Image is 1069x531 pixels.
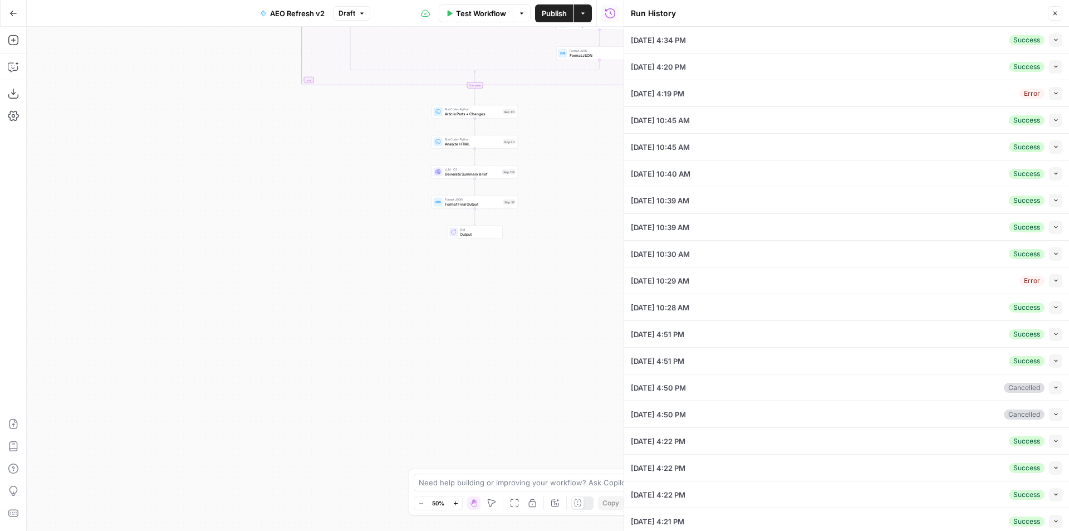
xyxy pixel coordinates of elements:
span: LLM · O3 [445,167,500,172]
div: Format JSONFormat Final OutputStep 37 [431,196,518,209]
span: [DATE] 4:34 PM [631,35,686,46]
div: Success [1009,517,1045,527]
div: Step 129 [502,169,516,174]
div: Step 37 [503,199,516,204]
div: Success [1009,35,1045,45]
span: Output [460,231,498,237]
g: Edge from step_43 to step_129 [474,149,475,165]
span: Publish [542,8,567,19]
div: Success [1009,142,1045,152]
div: EndOutput [431,226,518,239]
button: Draft [334,6,370,21]
div: Step 101 [503,109,516,114]
span: 50% [432,499,444,508]
span: Format Final Output [445,201,501,207]
div: Success [1009,222,1045,232]
span: Draft [339,8,355,18]
span: [DATE] 10:39 AM [631,222,689,233]
span: [DATE] 4:22 PM [631,436,685,447]
div: Success [1009,463,1045,473]
span: End [460,227,498,232]
div: Success [1009,436,1045,446]
span: Format JSON [445,197,501,202]
span: [DATE] 10:45 AM [631,115,690,126]
div: Success [1009,249,1045,259]
span: [DATE] 4:50 PM [631,382,686,393]
g: Edge from step_64-iteration-end to step_101 [474,89,475,105]
button: AEO Refresh v2 [253,4,331,22]
span: [DATE] 4:21 PM [631,516,684,527]
div: Success [1009,169,1045,179]
span: [DATE] 10:28 AM [631,302,689,313]
div: Success [1009,329,1045,339]
span: [DATE] 4:50 PM [631,409,686,420]
span: Format JSON [570,48,626,53]
div: Cancelled [1004,410,1045,420]
div: Step 43 [503,139,516,144]
span: [DATE] 4:22 PM [631,462,685,474]
span: [DATE] 10:30 AM [631,249,690,260]
button: Copy [598,496,624,510]
div: Success [1009,490,1045,500]
span: [DATE] 10:40 AM [631,168,690,179]
div: LLM · O3Generate Summary BriefStep 129 [431,165,518,179]
g: Edge from step_95 to step_187-conditional-end [475,60,600,73]
div: Success [1009,303,1045,313]
span: [DATE] 4:22 PM [631,489,685,500]
div: Success [1009,115,1045,125]
span: [DATE] 10:29 AM [631,275,689,286]
div: Format JSONFormat JSON [556,47,643,60]
div: Success [1009,196,1045,206]
div: Run Code · PythonArticle Parts + ChangesStep 101 [431,105,518,119]
g: Edge from step_101 to step_43 [474,119,475,135]
span: AEO Refresh v2 [270,8,325,19]
span: Analyze HTML [445,141,501,147]
span: Copy [602,498,619,508]
div: Complete [431,82,518,89]
span: [DATE] 10:45 AM [631,142,690,153]
span: [DATE] 4:19 PM [631,88,684,99]
span: [DATE] 4:20 PM [631,61,686,72]
div: Success [1009,62,1045,72]
span: Generate Summary Brief [445,171,500,177]
g: Edge from step_129 to step_37 [474,179,475,195]
g: Edge from step_37 to end [474,209,475,225]
div: Success [1009,356,1045,366]
span: [DATE] 4:51 PM [631,329,684,340]
span: Test Workflow [456,8,506,19]
div: Cancelled [1004,383,1045,393]
div: Complete [467,82,483,89]
span: [DATE] 4:51 PM [631,355,684,367]
span: Run Code · Python [445,107,501,111]
div: Error [1019,276,1045,286]
div: Error [1019,89,1045,99]
div: Run Code · PythonAnalyze HTMLStep 43 [431,135,518,149]
button: Publish [535,4,573,22]
span: Format JSON [570,52,626,58]
span: Article Parts + Changes [445,111,501,116]
g: Edge from step_128 to step_95 [599,30,600,46]
button: Test Workflow [439,4,513,22]
span: [DATE] 10:39 AM [631,195,689,206]
span: Run Code · Python [445,137,501,142]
